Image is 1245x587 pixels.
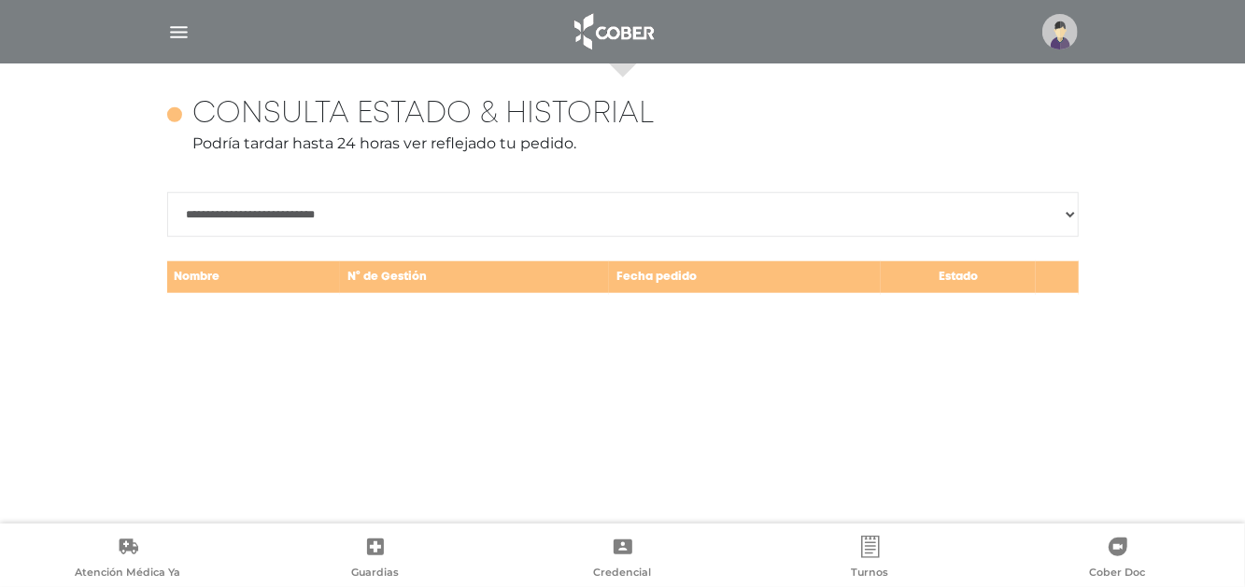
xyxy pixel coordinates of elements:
a: Credencial [499,536,746,583]
p: Podría tardar hasta 24 horas ver reflejado tu pedido. [167,133,1079,155]
a: Cober Doc [994,536,1241,583]
span: Credencial [594,566,652,582]
td: Estado [881,260,1036,295]
h4: Consulta estado & historial [193,97,655,133]
img: profile-placeholder.svg [1042,14,1078,49]
span: Turnos [852,566,889,582]
span: Guardias [351,566,399,582]
td: Fecha pedido [609,260,881,295]
a: Turnos [746,536,994,583]
img: Cober_menu-lines-white.svg [167,21,191,44]
td: N° de Gestión [340,260,609,295]
span: Cober Doc [1090,566,1146,582]
img: logo_cober_home-white.png [564,9,662,54]
a: Guardias [251,536,499,583]
span: Atención Médica Ya [75,566,180,582]
a: Atención Médica Ya [4,536,251,583]
td: Nombre [167,260,340,295]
